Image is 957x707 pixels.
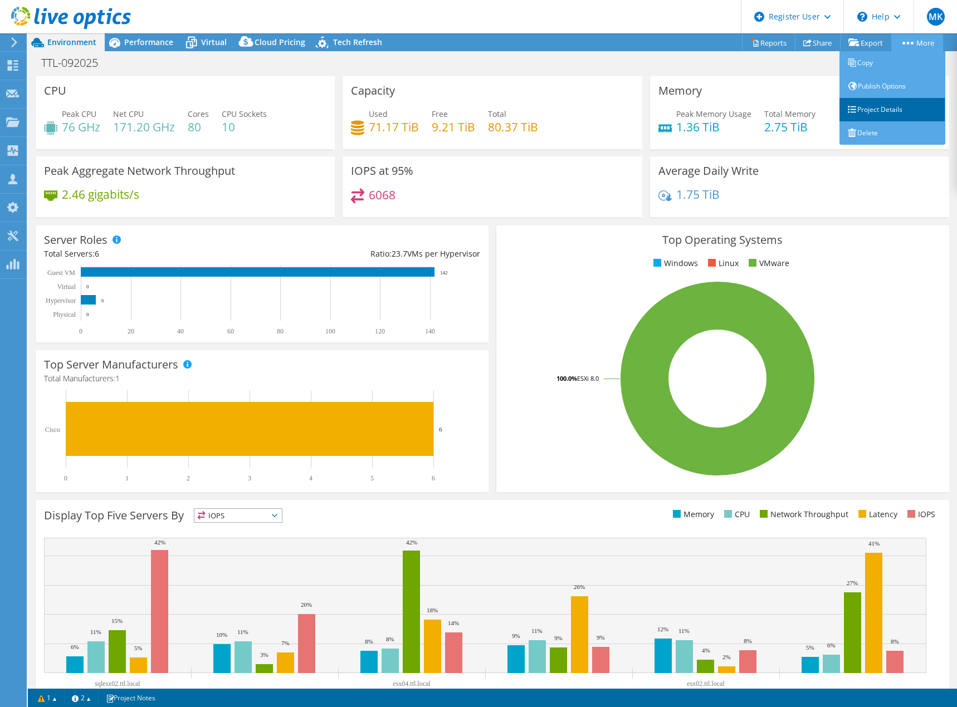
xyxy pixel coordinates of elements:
h4: 76 GHz [62,121,100,133]
tspan: ESXi 8.0 [577,374,599,382]
span: Used [369,109,388,119]
span: 23.7 [392,248,407,259]
tspan: 100.0% [556,374,577,382]
a: 2 [64,691,99,705]
text: 12% [657,626,668,632]
text: 27% [847,580,858,586]
text: 0 [64,474,67,482]
h3: Top Server Manufacturers [44,359,178,371]
text: 5% [134,645,143,651]
text: 3 [248,474,251,482]
text: 11% [237,629,248,635]
h4: 80 [188,121,209,133]
text: 120 [375,327,385,335]
text: 0 [86,312,89,317]
text: Guest VM [47,269,75,277]
text: 5% [806,644,814,651]
text: 80 [277,327,284,335]
h4: 2.46 gigabits/s [62,188,139,200]
text: 6% [71,644,79,650]
div: Total Servers: [44,248,262,260]
div: Ratio: VMs per Hypervisor [262,248,480,260]
text: 40 [177,327,184,335]
li: Windows [651,257,698,269]
text: 8% [891,638,899,645]
text: Hypervisor [46,297,76,305]
span: CPU Sockets [222,109,267,119]
a: Publish Options [839,75,945,98]
text: 8% [365,638,373,645]
h4: 10 [222,121,267,133]
span: Free [432,109,448,119]
text: 9% [597,634,605,641]
h3: Memory [658,85,702,97]
h3: Capacity [351,85,395,97]
h3: Peak Aggregate Network Throughput [44,165,235,177]
h3: CPU [44,85,66,97]
span: Total [488,109,506,119]
span: Performance [124,37,173,47]
text: 3% [260,651,268,658]
span: MK [927,8,945,26]
text: 142 [440,270,448,276]
text: 15% [111,617,123,624]
text: 9% [512,632,520,639]
h4: 71.17 TiB [369,121,419,133]
h4: 171.20 GHz [113,121,175,133]
span: Virtual [201,37,227,47]
text: 9% [554,635,563,641]
text: 7% [281,640,290,646]
text: 41% [868,540,880,547]
text: 5 [370,474,374,482]
text: 8% [386,636,394,642]
a: Share [795,34,841,51]
h4: 2.75 TiB [764,121,816,133]
a: More [891,34,943,51]
li: CPU [721,508,750,521]
span: Net CPU [113,109,144,119]
text: 11% [90,629,101,635]
text: 140 [425,327,435,335]
text: 0 [79,327,82,335]
a: 1 [30,691,65,705]
span: 6 [95,248,99,259]
text: 6 [439,426,442,433]
li: Linux [705,257,739,269]
text: 2% [722,654,731,660]
a: Reports [742,34,795,51]
h4: 1.75 TiB [676,188,720,200]
text: 6% [827,642,836,649]
text: 20% [301,601,312,608]
li: VMware [746,257,789,269]
text: Virtual [57,283,76,291]
text: esx04.ttl.local [393,680,431,688]
h4: Total Manufacturers: [44,372,480,385]
a: Delete [839,121,945,145]
text: 14% [448,620,459,626]
span: Peak CPU [62,109,96,119]
li: Network Throughput [757,508,848,521]
text: esx02.ttl.local [687,680,725,688]
text: 20 [128,327,134,335]
span: Cores [188,109,209,119]
h4: 9.21 TiB [432,121,475,133]
a: Project Details [839,98,945,121]
li: Latency [856,508,897,521]
h4: 80.37 TiB [488,121,538,133]
h3: Average Daily Write [658,165,759,177]
text: Cisco [45,426,60,434]
text: 2 [187,474,190,482]
text: 100 [325,327,335,335]
text: 26% [574,583,585,590]
text: 1 [125,474,129,482]
text: 18% [427,607,438,613]
text: 0 [86,284,89,289]
li: Memory [670,508,714,521]
h3: Top Operating Systems [505,234,941,246]
span: IOPS [194,509,282,522]
svg: \n [857,12,867,22]
h4: 1.36 TiB [676,121,751,133]
text: 4 [309,474,313,482]
text: 11% [678,627,690,634]
text: 6 [432,474,435,482]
